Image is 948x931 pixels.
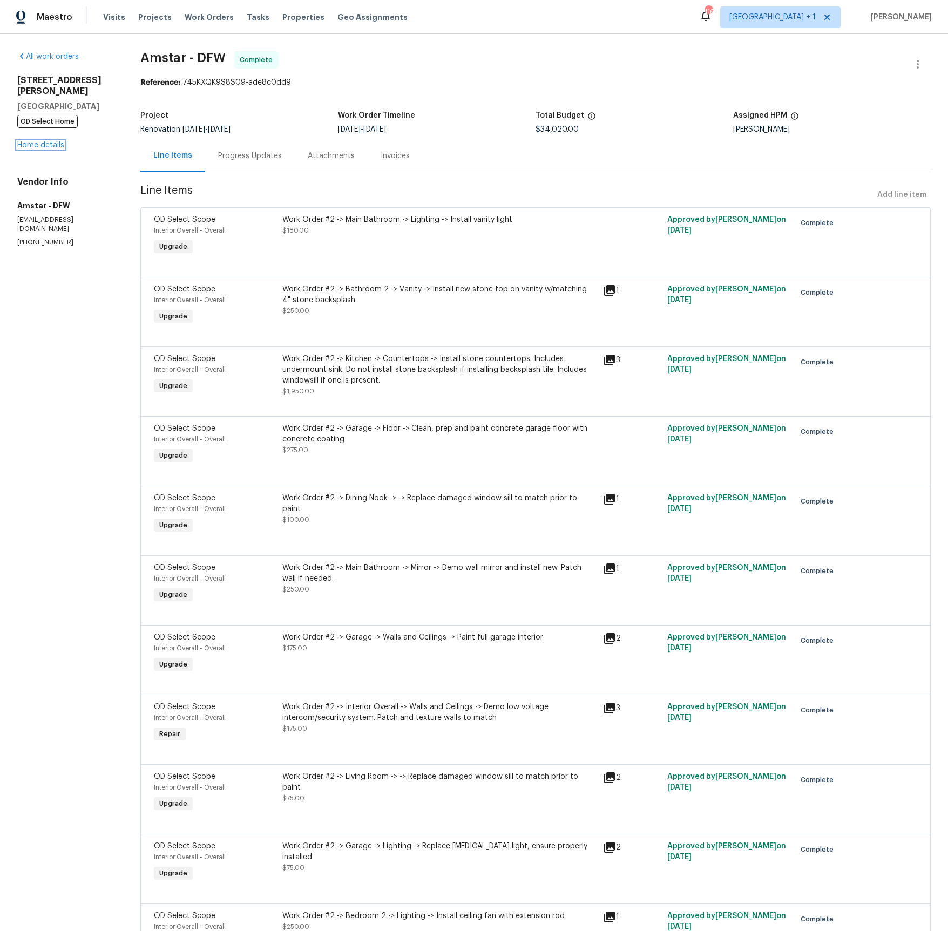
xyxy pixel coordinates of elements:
[282,841,597,862] div: Work Order #2 -> Garage -> Lighting -> Replace [MEDICAL_DATA] light, ensure properly installed
[801,357,838,368] span: Complete
[603,771,661,784] div: 2
[240,55,277,65] span: Complete
[17,200,114,211] h5: Amstar - DFW
[155,380,192,391] span: Upgrade
[338,126,361,133] span: [DATE]
[603,493,661,506] div: 1
[140,126,231,133] span: Renovation
[17,238,114,247] p: [PHONE_NUMBER]
[155,241,192,252] span: Upgrade
[282,562,597,584] div: Work Order #2 -> Main Bathroom -> Mirror -> Demo wall mirror and install new. Patch wall if needed.
[667,296,692,304] span: [DATE]
[154,842,215,850] span: OD Select Scope
[154,703,215,711] span: OD Select Scope
[801,774,838,785] span: Complete
[338,126,386,133] span: -
[667,564,786,582] span: Approved by [PERSON_NAME] on
[282,725,307,732] span: $175.00
[140,79,180,86] b: Reference:
[17,176,114,187] h4: Vendor Info
[603,284,661,297] div: 1
[140,185,873,205] span: Line Items
[155,450,192,461] span: Upgrade
[667,773,786,791] span: Approved by [PERSON_NAME] on
[338,112,415,119] h5: Work Order Timeline
[155,729,185,739] span: Repair
[282,423,597,445] div: Work Order #2 -> Garage -> Floor -> Clean, prep and paint concrete garage floor with concrete coa...
[282,702,597,723] div: Work Order #2 -> Interior Overall -> Walls and Ceilings -> Demo low voltage intercom/security sys...
[667,912,786,930] span: Approved by [PERSON_NAME] on
[17,101,114,112] h5: [GEOGRAPHIC_DATA]
[140,77,931,88] div: 745KXQK9S8S09-ade8c0dd9
[801,426,838,437] span: Complete
[154,366,226,373] span: Interior Overall - Overall
[282,12,324,23] span: Properties
[282,447,308,453] span: $275.00
[17,75,114,97] h2: [STREET_ADDRESS][PERSON_NAME]
[155,589,192,600] span: Upgrade
[155,520,192,531] span: Upgrade
[154,436,226,443] span: Interior Overall - Overall
[185,12,234,23] span: Work Orders
[667,703,786,722] span: Approved by [PERSON_NAME] on
[801,566,838,576] span: Complete
[17,215,114,234] p: [EMAIL_ADDRESS][DOMAIN_NAME]
[155,311,192,322] span: Upgrade
[282,493,597,514] div: Work Order #2 -> Dining Nook -> -> Replace damaged window sill to match prior to paint
[218,151,282,161] div: Progress Updates
[153,150,192,161] div: Line Items
[587,112,596,126] span: The total cost of line items that have been proposed by Opendoor. This sum includes line items th...
[536,126,579,133] span: $34,020.00
[381,151,410,161] div: Invoices
[790,112,799,126] span: The hpm assigned to this work order.
[667,784,692,791] span: [DATE]
[667,425,786,443] span: Approved by [PERSON_NAME] on
[17,115,78,128] span: OD Select Home
[154,575,226,582] span: Interior Overall - Overall
[154,784,226,791] span: Interior Overall - Overall
[667,366,692,373] span: [DATE]
[667,644,692,652] span: [DATE]
[667,575,692,582] span: [DATE]
[667,286,786,304] span: Approved by [PERSON_NAME] on
[282,771,597,793] div: Work Order #2 -> Living Room -> -> Replace damaged window sill to match prior to paint
[154,564,215,572] span: OD Select Scope
[866,12,932,23] span: [PERSON_NAME]
[603,354,661,366] div: 3
[282,923,309,930] span: $250.00
[182,126,205,133] span: [DATE]
[154,506,226,512] span: Interior Overall - Overall
[705,6,712,17] div: 116
[154,923,226,930] span: Interior Overall - Overall
[282,632,597,643] div: Work Order #2 -> Garage -> Walls and Ceilings -> Paint full garage interior
[154,715,226,721] span: Interior Overall - Overall
[733,112,787,119] h5: Assigned HPM
[154,227,226,234] span: Interior Overall - Overall
[801,635,838,646] span: Complete
[801,844,838,855] span: Complete
[603,632,661,645] div: 2
[667,842,786,861] span: Approved by [PERSON_NAME] on
[155,798,192,809] span: Upgrade
[17,141,64,149] a: Home details
[282,586,309,593] span: $250.00
[801,287,838,298] span: Complete
[154,355,215,363] span: OD Select Scope
[667,505,692,513] span: [DATE]
[282,214,597,225] div: Work Order #2 -> Main Bathroom -> Lighting -> Install vanity light
[801,914,838,925] span: Complete
[282,910,597,921] div: Work Order #2 -> Bedroom 2 -> Lighting -> Install ceiling fan with extension rod
[308,151,355,161] div: Attachments
[282,227,309,234] span: $180.00
[667,494,786,513] span: Approved by [PERSON_NAME] on
[154,297,226,303] span: Interior Overall - Overall
[17,53,79,60] a: All work orders
[138,12,172,23] span: Projects
[801,496,838,507] span: Complete
[603,562,661,575] div: 1
[337,12,408,23] span: Geo Assignments
[801,705,838,716] span: Complete
[667,714,692,722] span: [DATE]
[154,773,215,780] span: OD Select Scope
[667,923,692,930] span: [DATE]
